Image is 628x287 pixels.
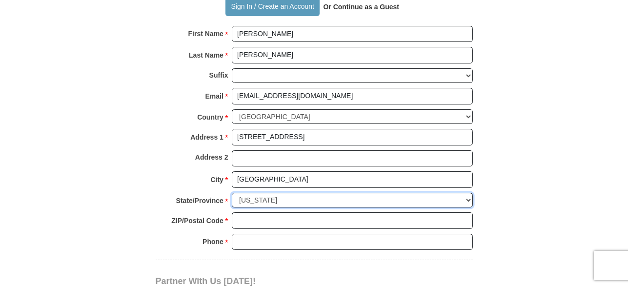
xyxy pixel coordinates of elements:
[190,130,223,144] strong: Address 1
[176,194,223,207] strong: State/Province
[203,235,223,248] strong: Phone
[171,214,223,227] strong: ZIP/Postal Code
[188,27,223,41] strong: First Name
[209,68,228,82] strong: Suffix
[210,173,223,186] strong: City
[189,48,223,62] strong: Last Name
[197,110,223,124] strong: Country
[156,276,256,286] span: Partner With Us [DATE]!
[323,3,399,11] strong: Or Continue as a Guest
[205,89,223,103] strong: Email
[195,150,228,164] strong: Address 2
